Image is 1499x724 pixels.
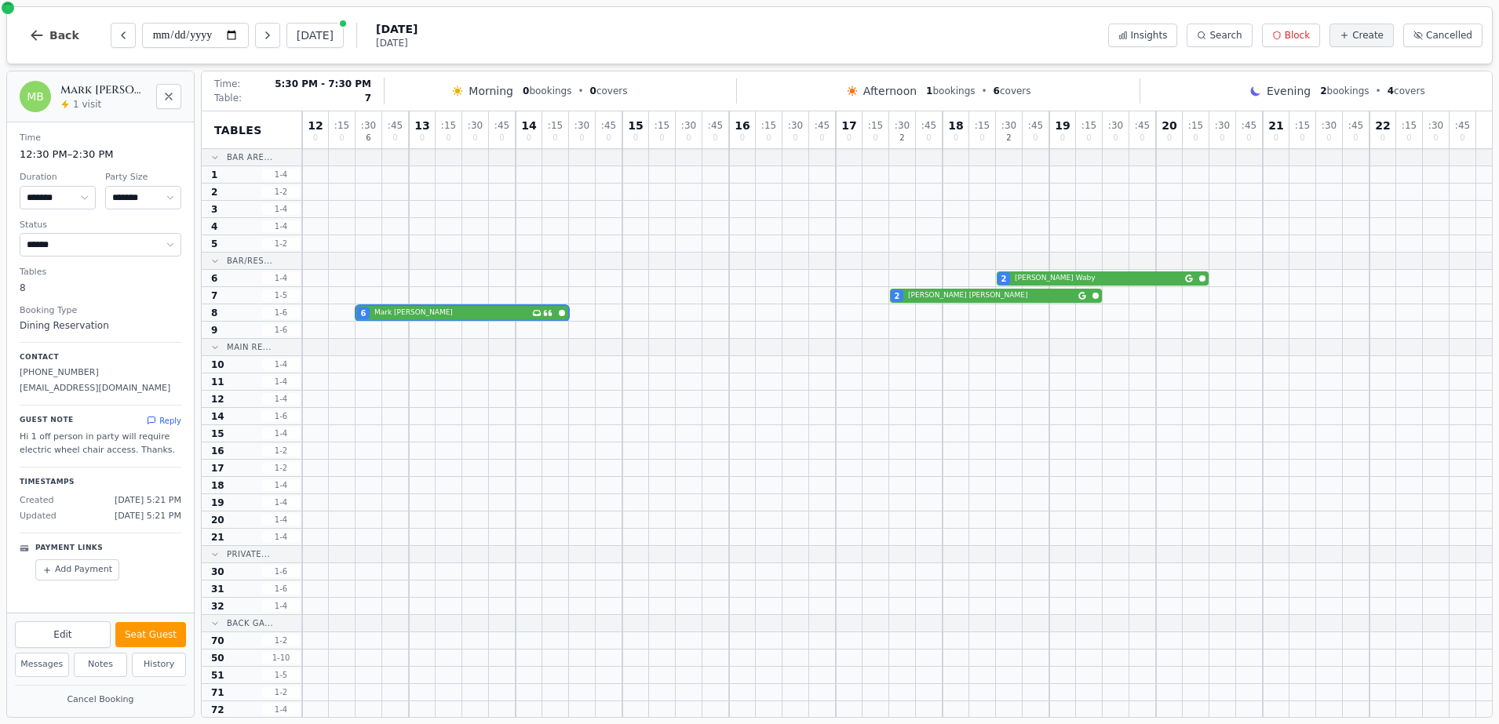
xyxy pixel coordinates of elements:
button: Create [1329,24,1394,47]
span: 1 - 2 [262,238,300,249]
span: : 45 [1348,121,1363,130]
span: 0 [1060,134,1065,142]
h2: Mark [PERSON_NAME] [60,82,147,98]
span: Table: [214,92,242,104]
span: 32 [211,600,224,613]
span: 12 [308,120,323,131]
span: 0 [1220,134,1224,142]
span: 0 [819,134,824,142]
span: Main Re... [227,341,272,353]
span: 18 [211,479,224,492]
span: 7 [365,92,371,104]
span: Back [49,30,79,41]
span: 1 - 2 [262,635,300,646]
p: Timestamps [20,477,181,488]
button: Close [156,84,181,109]
span: : 45 [921,121,936,130]
p: Payment Links [35,543,103,554]
span: 70 [211,635,224,647]
button: Edit [15,621,111,648]
span: 1 - 6 [262,566,300,577]
span: : 15 [1081,121,1096,130]
dt: Tables [20,266,181,279]
span: 17 [841,120,856,131]
span: • [982,85,987,97]
span: 2 [211,186,217,198]
span: 10 [211,358,224,371]
span: 0 [420,134,425,142]
span: bookings [523,85,571,97]
span: 51 [211,669,224,682]
span: 0 [313,134,318,142]
span: 14 [521,120,536,131]
button: Search [1187,24,1252,47]
span: 0 [979,134,984,142]
span: 0 [713,134,717,142]
span: Create [1352,29,1384,42]
span: Time: [214,78,240,90]
span: : 30 [1001,121,1016,130]
span: : 30 [1215,121,1230,130]
span: 6 [361,307,367,319]
dt: Booking Type [20,304,181,318]
span: Cancelled [1426,29,1472,42]
span: 1 - 5 [262,669,300,681]
svg: Customer message [543,308,553,318]
span: : 45 [1135,121,1150,130]
span: : 30 [574,121,589,130]
span: 14 [211,410,224,423]
span: 7 [211,289,217,302]
span: [DATE] [376,21,418,37]
span: 1 - 4 [262,704,300,715]
span: 1 - 2 [262,462,300,474]
span: Afternoon [863,83,917,99]
span: 21 [211,531,224,544]
span: Back Ga... [227,617,273,629]
span: 0 [339,134,344,142]
span: 1 - 4 [262,479,300,491]
span: 1 - 2 [262,186,300,198]
button: Seat Guest [115,622,186,647]
span: 1 - 4 [262,531,300,543]
span: 15 [628,120,643,131]
span: Updated [20,510,57,523]
span: 72 [211,704,224,716]
span: 0 [740,134,745,142]
span: 5:30 PM - 7:30 PM [275,78,371,90]
span: : 15 [334,121,349,130]
span: 1 - 6 [262,410,300,422]
span: [DATE] 5:21 PM [115,510,181,523]
p: [PHONE_NUMBER] [20,366,181,380]
span: 22 [1375,120,1390,131]
button: Next day [255,23,280,48]
span: 0 [873,134,877,142]
dt: Time [20,132,181,145]
span: : 45 [708,121,723,130]
span: 18 [948,120,963,131]
span: 71 [211,686,224,699]
span: 0 [579,134,584,142]
span: : 45 [815,121,830,130]
span: • [1376,85,1381,97]
span: 1 - 4 [262,393,300,405]
span: 50 [211,652,224,664]
p: Hi 1 off person in party will require electric wheel chair access. Thanks. [20,430,181,458]
span: bookings [926,85,975,97]
span: : 15 [655,121,669,130]
span: 1 - 4 [262,272,300,284]
span: : 30 [1322,121,1337,130]
span: bookings [1320,85,1369,97]
span: 30 [211,566,224,578]
span: [DATE] 5:21 PM [115,494,181,508]
span: Created [20,494,54,508]
span: 0 [392,134,397,142]
span: 2 [1320,85,1326,96]
span: [PERSON_NAME] [PERSON_NAME] [908,290,1075,301]
button: Insights [1108,24,1178,47]
span: Mark [PERSON_NAME] [374,307,529,318]
span: Bar Are... [227,151,272,163]
span: • [578,85,583,97]
span: 0 [553,134,557,142]
span: 6 [211,272,217,285]
span: 21 [1268,120,1283,131]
